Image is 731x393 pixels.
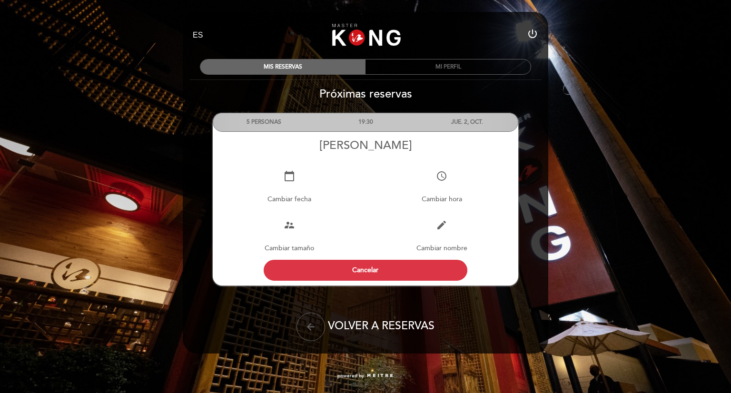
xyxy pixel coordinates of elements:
i: power_settings_new [527,28,538,39]
h2: Próximas reservas [182,87,549,101]
span: powered by [337,373,364,379]
i: calendar_today [284,170,295,182]
div: MIS RESERVAS [200,59,365,74]
span: Cambiar nombre [416,244,467,252]
i: arrow_back [305,321,316,333]
button: access_time [427,162,456,190]
span: VOLVER A RESERVAS [328,319,435,333]
i: edit [436,219,447,231]
button: power_settings_new [527,28,538,43]
span: Cambiar tamaño [265,244,314,252]
a: powered by [337,373,394,379]
button: calendar_today [275,162,304,190]
div: 19:30 [315,113,416,131]
button: Cancelar [264,260,467,281]
i: supervisor_account [284,219,295,231]
a: Master Kong [GEOGRAPHIC_DATA][PERSON_NAME] [306,22,425,49]
span: Cambiar fecha [267,195,311,203]
div: 5 PERSONAS [213,113,315,131]
div: JUE. 2, OCT. [416,113,518,131]
div: MI PERFIL [365,59,531,74]
div: [PERSON_NAME] [213,138,518,152]
i: access_time [436,170,447,182]
button: arrow_back [296,313,325,341]
button: edit [427,211,456,239]
button: supervisor_account [275,211,304,239]
span: Cambiar hora [422,195,462,203]
img: MEITRE [366,373,394,378]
